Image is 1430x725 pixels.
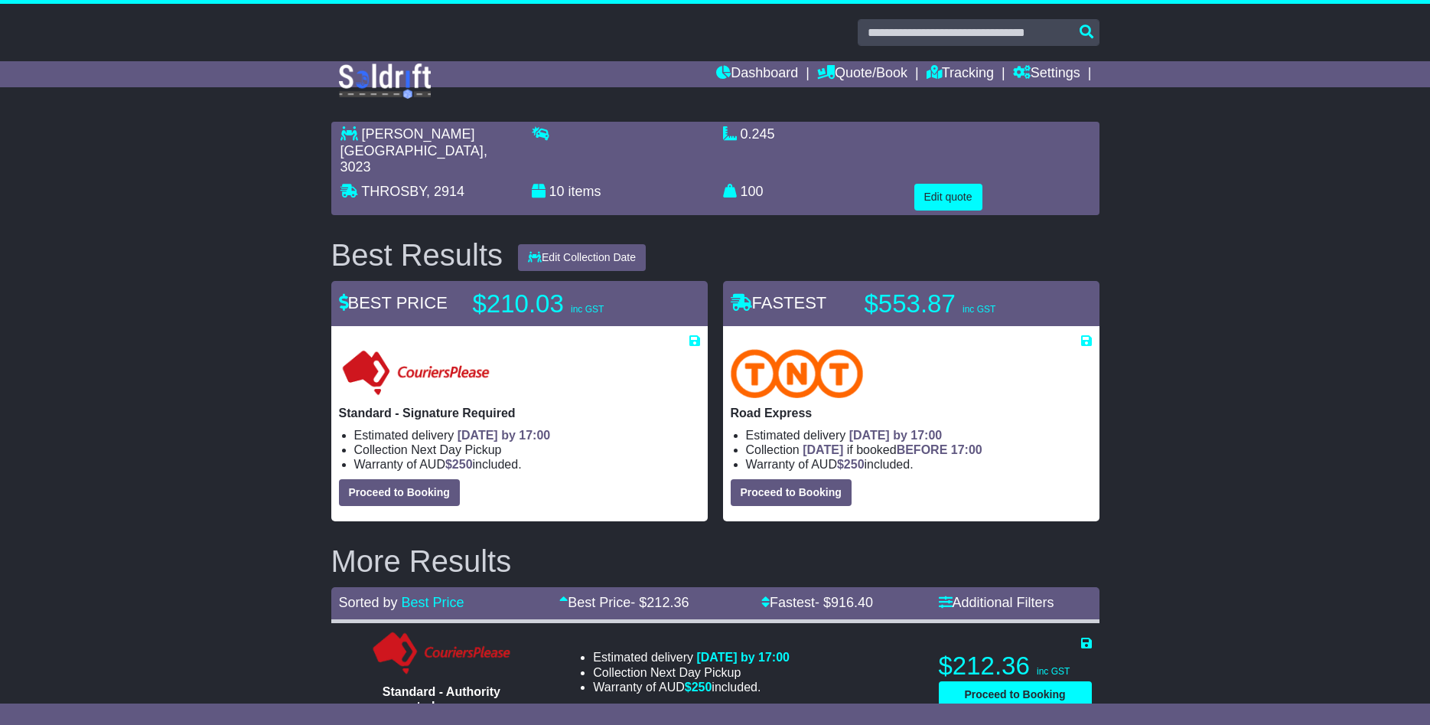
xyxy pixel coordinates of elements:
span: Sorted by [339,595,398,610]
h2: More Results [331,544,1099,578]
li: Estimated delivery [354,428,700,443]
li: Warranty of AUD included. [354,457,700,472]
span: $ [685,681,712,694]
span: 17:00 [951,443,982,456]
span: $ [445,458,473,471]
span: items [568,184,601,199]
span: Next Day Pickup [650,666,741,679]
span: [PERSON_NAME][GEOGRAPHIC_DATA] [340,126,484,158]
button: Proceed to Booking [731,479,852,506]
p: $212.36 [939,651,1092,681]
span: inc GST [571,304,604,315]
p: Standard - Signature Required [339,406,700,420]
span: 10 [549,184,565,199]
p: $553.87 [865,289,1056,319]
a: Best Price- $212.36 [559,595,689,610]
a: Additional Filters [939,595,1054,610]
button: Proceed to Booking [939,681,1092,708]
a: Dashboard [716,61,798,87]
span: , 2914 [426,184,464,199]
span: [DATE] [803,443,843,456]
span: $ [837,458,865,471]
span: Standard - Authority to Leave [383,685,500,713]
li: Estimated delivery [746,428,1092,443]
button: Edit quote [914,184,982,211]
img: TNT Domestic: Road Express [731,349,864,398]
img: Couriers Please: Standard - Authority to Leave [370,631,514,677]
button: Edit Collection Date [518,244,646,271]
span: , 3023 [340,143,487,175]
button: Proceed to Booking [339,479,460,506]
li: Warranty of AUD included. [746,457,1092,472]
span: 250 [692,681,712,694]
span: BEST PRICE [339,293,448,312]
span: BEFORE [897,443,948,456]
span: 100 [741,184,764,199]
img: Couriers Please: Standard - Signature Required [339,349,493,398]
span: 250 [844,458,865,471]
a: Settings [1013,61,1080,87]
span: THROSBY [361,184,426,199]
span: - $ [815,595,873,610]
a: Tracking [927,61,994,87]
span: 212.36 [647,595,689,610]
span: 0.245 [741,126,775,142]
li: Warranty of AUD included. [593,680,790,694]
p: Road Express [731,406,1092,420]
span: inc GST [963,304,995,315]
span: inc GST [1037,666,1070,677]
p: $210.03 [473,289,664,319]
span: - $ [630,595,689,610]
span: if booked [803,443,982,456]
li: Collection [354,443,700,457]
span: Next Day Pickup [411,443,501,456]
div: Best Results [324,238,511,272]
li: Collection [746,443,1092,457]
span: FASTEST [731,293,827,312]
a: Fastest- $916.40 [761,595,873,610]
a: Quote/Book [817,61,907,87]
span: [DATE] by 17:00 [696,651,790,664]
li: Collection [593,665,790,680]
li: Estimated delivery [593,650,790,665]
span: 250 [452,458,473,471]
a: Best Price [402,595,464,610]
span: [DATE] by 17:00 [458,429,551,442]
span: [DATE] by 17:00 [849,429,943,442]
span: 916.40 [831,595,873,610]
